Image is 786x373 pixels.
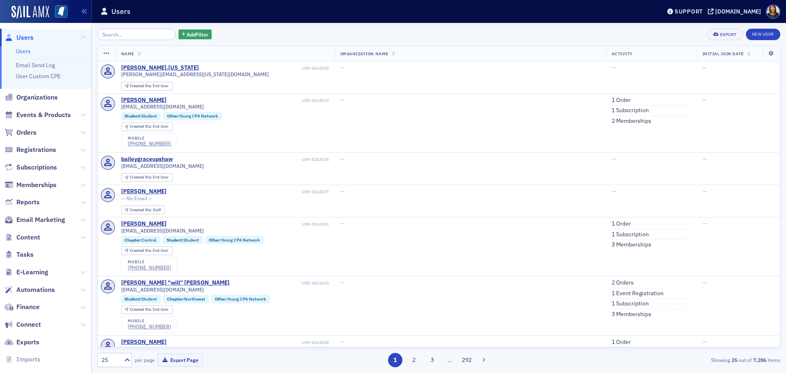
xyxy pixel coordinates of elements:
span: Events & Products [16,111,71,120]
span: — [340,188,345,195]
div: USR-4263610 [231,280,329,286]
span: [EMAIL_ADDRESS][DOMAIN_NAME] [121,104,204,110]
div: Created Via: End User [121,173,173,182]
span: — [702,338,707,346]
span: Student : [124,296,141,302]
button: 1 [388,353,402,367]
span: Chapter : [167,296,184,302]
span: Memberships [16,181,56,190]
span: Organization Name [340,51,388,57]
span: — [340,64,345,71]
a: [PERSON_NAME] [121,97,167,104]
div: Created Via: End User [121,305,173,314]
a: [PHONE_NUMBER] [128,140,171,147]
span: Other : [209,237,221,243]
div: [PERSON_NAME].[US_STATE] [121,64,199,72]
a: Imports [5,355,41,364]
div: baileygraceupshaw [121,156,173,163]
div: Created Via: Staff [121,206,165,214]
a: [PERSON_NAME] [121,339,167,346]
span: Email Marketing [16,215,65,224]
a: 2 Memberships [612,118,651,125]
a: Email Send Log [16,61,55,69]
div: Created Via: End User [121,122,173,131]
a: 1 Order [612,97,631,104]
a: [PHONE_NUMBER] [128,264,171,271]
span: — [702,96,707,104]
a: 3 Memberships [612,241,651,249]
span: Connect [16,320,41,329]
a: Organizations [5,93,58,102]
span: — [702,279,707,286]
button: 3 [425,353,440,367]
a: Users [16,47,31,55]
label: per page [135,356,155,364]
a: Other:Young CPA Network [215,296,266,302]
div: Export [720,32,737,37]
div: End User [130,84,169,88]
a: New User [746,29,780,40]
a: 2 Orders [612,279,634,287]
a: [PERSON_NAME] "will" [PERSON_NAME] [121,279,230,287]
div: mobile [128,136,171,141]
a: Registrations [5,145,56,154]
div: 25 [102,356,120,364]
span: — [340,279,345,286]
span: [EMAIL_ADDRESS][DOMAIN_NAME] [121,228,204,234]
span: [PERSON_NAME][EMAIL_ADDRESS][US_STATE][DOMAIN_NAME] [121,71,269,77]
a: Reports [5,198,40,207]
div: End User [130,175,169,180]
div: USR-4263608 [168,340,329,345]
a: [PERSON_NAME] [121,188,167,195]
span: Created Via : [130,83,153,88]
div: Showing out of items [558,356,780,364]
a: Chapter:Central [124,237,156,243]
span: Registrations [16,145,56,154]
span: — [340,220,345,227]
a: User Custom CPE [16,72,61,80]
span: Automations [16,285,55,294]
div: Created Via: End User [121,246,173,255]
div: Staff [130,208,161,212]
div: [DOMAIN_NAME] [715,8,761,15]
a: Exports [5,338,39,347]
div: USR-4263653 [168,222,329,227]
span: — [702,188,707,195]
a: Automations [5,285,55,294]
div: [PERSON_NAME] [121,220,167,228]
h1: Users [111,7,131,16]
span: Exports [16,338,39,347]
span: Created Via : [130,174,153,180]
span: Organizations [16,93,58,102]
a: [PHONE_NUMBER] [128,323,171,330]
span: Created Via : [130,248,153,253]
button: 292 [460,353,474,367]
a: Other:Young CPA Network [209,237,260,243]
div: Other: [206,236,264,244]
button: [DOMAIN_NAME] [708,9,764,14]
button: 2 [407,353,421,367]
a: Finance [5,303,40,312]
a: 1 Event Registration [612,290,664,297]
div: Student: [163,236,203,244]
span: Add Filter [187,31,208,38]
div: Student: [121,295,161,303]
span: Tasks [16,250,34,259]
button: AddFilter [178,29,212,40]
span: — [340,155,345,163]
span: Chapter : [124,237,142,243]
strong: 25 [730,356,739,364]
span: — [612,188,616,195]
a: 1 Order [612,339,631,346]
a: 1 Subscription [612,300,649,307]
span: E-Learning [16,268,48,277]
a: Users [5,33,34,42]
div: Support [675,8,703,15]
span: Other : [215,296,227,302]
